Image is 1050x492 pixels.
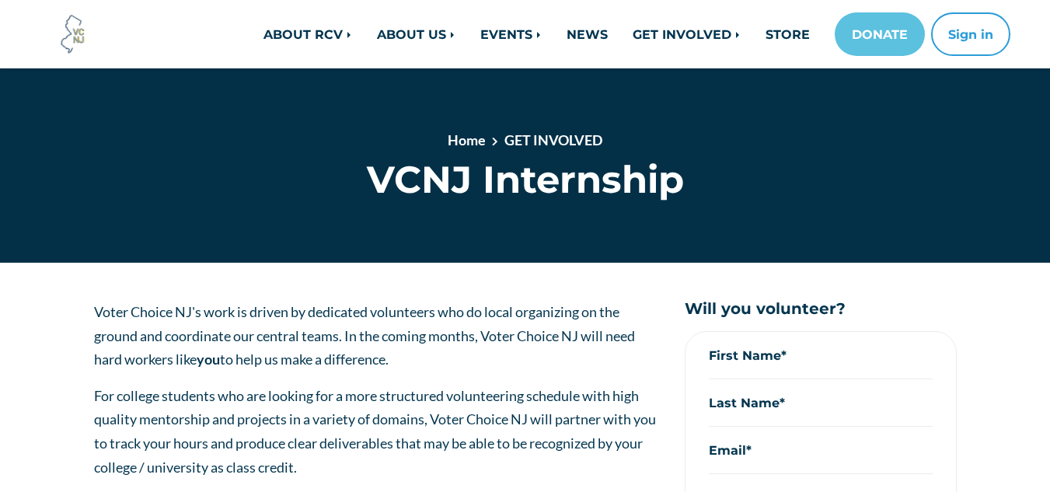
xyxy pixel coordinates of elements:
[260,130,790,157] nav: breadcrumb
[197,351,220,368] strong: you
[504,131,602,148] a: GET INVOLVED
[204,157,846,202] h1: VCNJ Internship
[468,19,554,50] a: EVENTS
[835,12,925,56] a: DONATE
[251,19,365,50] a: ABOUT RCV
[931,12,1010,56] button: Sign in or sign up
[193,12,1010,56] nav: Main navigation
[753,19,822,50] a: STORE
[220,351,389,368] span: to help us make a difference.
[554,19,620,50] a: NEWS
[94,384,661,479] p: For college students who are looking for a more structured volunteering schedule with high qualit...
[365,19,468,50] a: ABOUT US
[94,303,635,368] span: Voter Choice NJ's work is driven by dedicated volunteers who do local organizing on the ground an...
[620,19,753,50] a: GET INVOLVED
[685,300,957,319] h5: Will you volunteer?
[448,131,486,148] a: Home
[52,13,94,55] img: Voter Choice NJ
